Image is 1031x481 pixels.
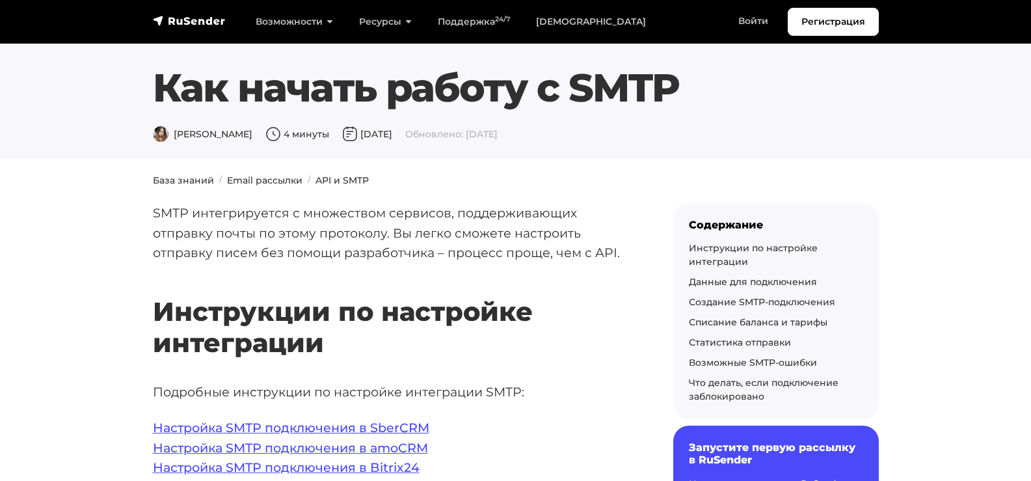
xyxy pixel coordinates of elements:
[153,420,429,435] a: Настройка SMTP подключения в SberCRM
[153,440,428,456] a: Настройка SMTP подключения в amoCRM
[689,219,863,231] div: Содержание
[153,382,632,402] p: Подробные инструкции по настройке интеграции SMTP:
[227,174,302,186] a: Email рассылки
[725,8,781,34] a: Войти
[153,460,420,475] a: Настройка SMTP подключения в Bitrix24
[265,126,281,142] img: Время чтения
[145,174,887,187] nav: breadcrumb
[689,276,817,288] a: Данные для подключения
[153,14,226,27] img: RuSender
[153,64,879,111] h1: Как начать работу с SMTP
[153,174,214,186] a: База знаний
[689,296,835,308] a: Создание SMTP-подключения
[265,128,329,140] span: 4 минуты
[689,357,817,368] a: Возможные SMTP-ошибки
[689,337,791,348] a: Статистика отправки
[153,203,632,263] p: SMTP интегрируется с множеством сервисов, поддерживающих отправку почты по этому протоколу. Вы ле...
[243,8,346,35] a: Возможности
[689,441,863,466] h6: Запустите первую рассылку в RuSender
[689,377,838,402] a: Что делать, если подключение заблокировано
[689,242,818,268] a: Инструкции по настройке интеграции
[153,258,632,359] h2: Инструкции по настройке интеграции
[689,316,827,328] a: Списание баланса и тарифы
[346,8,425,35] a: Ресурсы
[788,8,879,36] a: Регистрация
[495,15,510,23] sup: 24/7
[523,8,659,35] a: [DEMOGRAPHIC_DATA]
[342,128,392,140] span: [DATE]
[405,128,498,140] span: Обновлено: [DATE]
[425,8,523,35] a: Поддержка24/7
[342,126,358,142] img: Дата публикации
[315,174,369,186] a: API и SMTP
[153,128,252,140] span: [PERSON_NAME]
